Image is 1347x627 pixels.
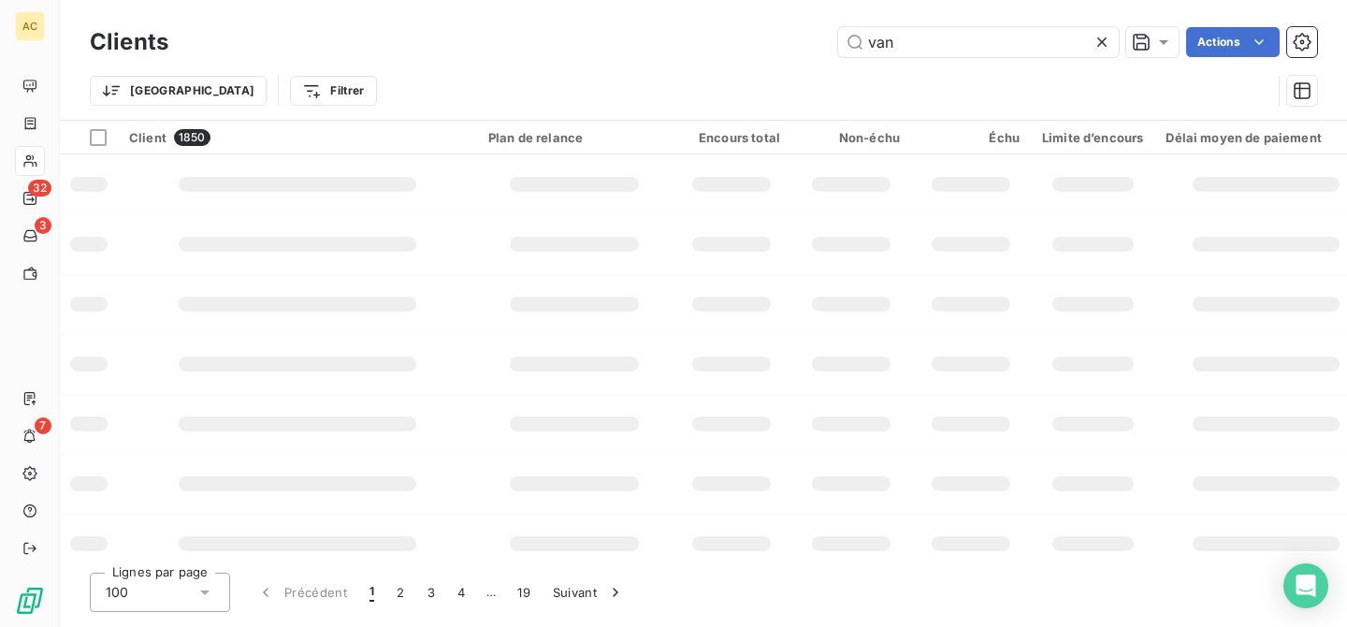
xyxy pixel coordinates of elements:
h3: Clients [90,25,168,59]
div: AC [15,11,45,41]
div: Échu [922,130,1020,145]
span: 100 [106,583,128,602]
span: 7 [35,417,51,434]
div: Plan de relance [488,130,660,145]
button: Suivant [542,573,636,612]
button: 19 [506,573,542,612]
span: 1850 [174,129,210,146]
button: 3 [416,573,446,612]
span: 1 [369,583,374,602]
button: 1 [358,573,385,612]
button: 4 [446,573,476,612]
div: Encours total [683,130,780,145]
button: Filtrer [290,76,376,106]
div: Non-échu [803,130,900,145]
div: Limite d’encours [1042,130,1143,145]
span: Client [129,130,167,145]
button: Précédent [245,573,358,612]
button: [GEOGRAPHIC_DATA] [90,76,267,106]
span: … [476,577,506,607]
span: 3 [35,217,51,234]
button: 2 [385,573,415,612]
div: Open Intercom Messenger [1283,563,1328,608]
img: Logo LeanPay [15,586,45,616]
span: 32 [28,180,51,197]
button: Actions [1186,27,1280,57]
input: Rechercher [838,27,1119,57]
